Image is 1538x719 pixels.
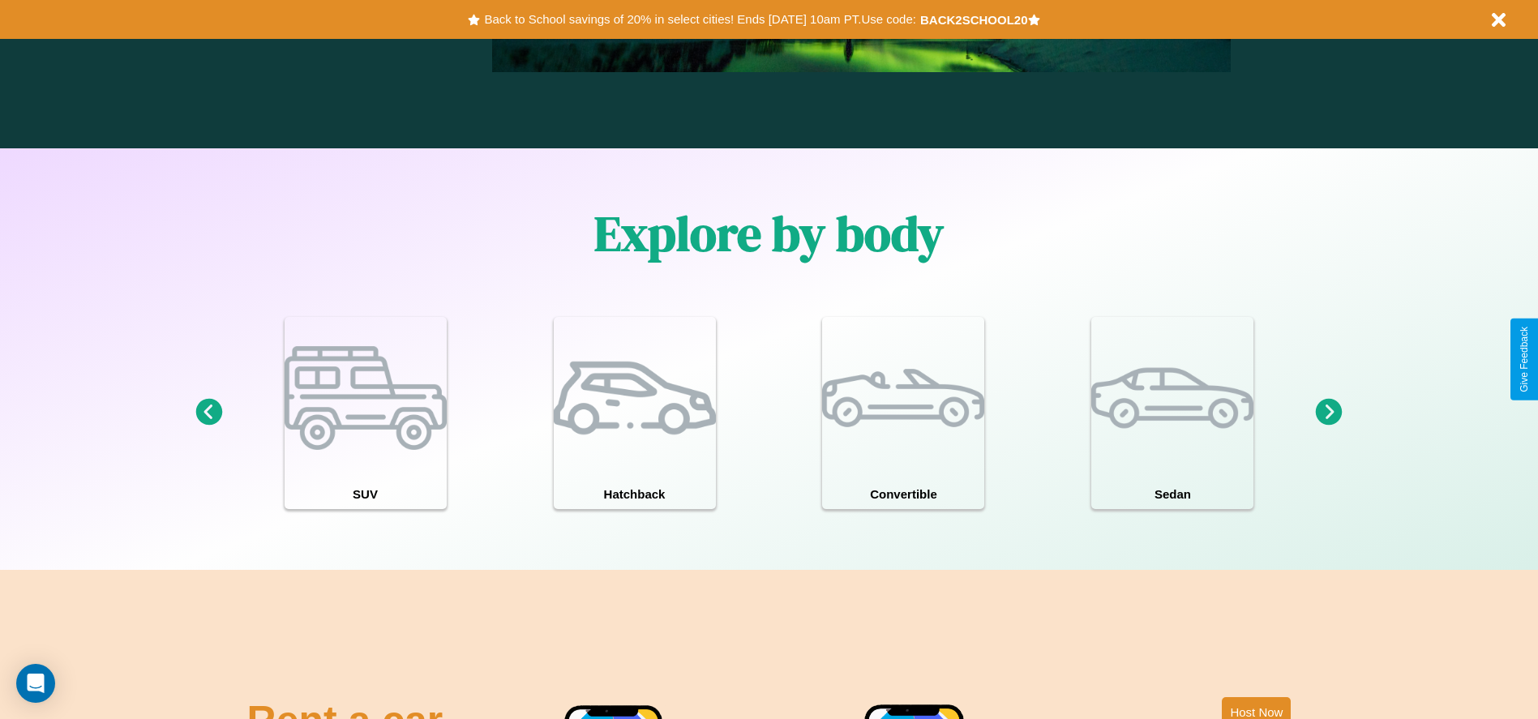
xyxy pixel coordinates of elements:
[285,479,447,509] h4: SUV
[920,13,1028,27] b: BACK2SCHOOL20
[1519,327,1530,392] div: Give Feedback
[16,664,55,703] div: Open Intercom Messenger
[1091,479,1253,509] h4: Sedan
[822,479,984,509] h4: Convertible
[480,8,919,31] button: Back to School savings of 20% in select cities! Ends [DATE] 10am PT.Use code:
[554,479,716,509] h4: Hatchback
[594,200,944,267] h1: Explore by body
